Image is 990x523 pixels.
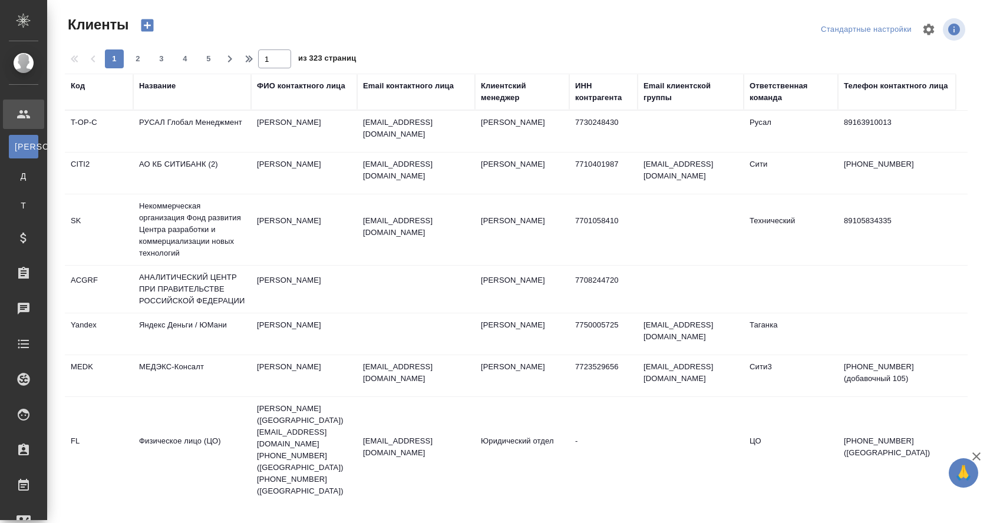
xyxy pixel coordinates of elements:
[475,111,569,152] td: [PERSON_NAME]
[844,435,950,459] p: [PHONE_NUMBER] ([GEOGRAPHIC_DATA])
[744,111,838,152] td: Русал
[844,361,950,385] p: [PHONE_NUMBER] (добавочный 105)
[744,355,838,396] td: Сити3
[251,355,357,396] td: [PERSON_NAME]
[65,355,133,396] td: MEDK
[844,80,948,92] div: Телефон контактного лица
[133,15,161,35] button: Создать
[363,117,469,140] p: [EMAIL_ADDRESS][DOMAIN_NAME]
[643,80,738,104] div: Email клиентской группы
[844,158,950,170] p: [PHONE_NUMBER]
[65,111,133,152] td: T-OP-C
[569,209,638,250] td: 7701058410
[363,215,469,239] p: [EMAIL_ADDRESS][DOMAIN_NAME]
[251,209,357,250] td: [PERSON_NAME]
[569,153,638,194] td: 7710401987
[251,153,357,194] td: [PERSON_NAME]
[363,435,469,459] p: [EMAIL_ADDRESS][DOMAIN_NAME]
[15,141,32,153] span: [PERSON_NAME]
[475,429,569,471] td: Юридический отдел
[575,80,632,104] div: ИНН контрагента
[65,153,133,194] td: CITI2
[133,313,251,355] td: Яндекс Деньги / ЮМани
[475,355,569,396] td: [PERSON_NAME]
[251,313,357,355] td: [PERSON_NAME]
[569,313,638,355] td: 7750005725
[65,15,128,34] span: Клиенты
[481,80,563,104] div: Клиентский менеджер
[251,397,357,503] td: [PERSON_NAME] ([GEOGRAPHIC_DATA]) [EMAIL_ADDRESS][DOMAIN_NAME] [PHONE_NUMBER] ([GEOGRAPHIC_DATA])...
[943,18,968,41] span: Посмотреть информацию
[199,53,218,65] span: 5
[65,313,133,355] td: Yandex
[133,355,251,396] td: МЕДЭКС-Консалт
[844,215,950,227] p: 89105834335
[638,153,744,194] td: [EMAIL_ADDRESS][DOMAIN_NAME]
[638,313,744,355] td: [EMAIL_ADDRESS][DOMAIN_NAME]
[176,53,194,65] span: 4
[818,21,915,39] div: split button
[298,51,356,68] span: из 323 страниц
[744,209,838,250] td: Технический
[475,209,569,250] td: [PERSON_NAME]
[915,15,943,44] span: Настроить таблицу
[9,135,38,158] a: [PERSON_NAME]
[152,49,171,68] button: 3
[176,49,194,68] button: 4
[133,266,251,313] td: АНАЛИТИЧЕСКИЙ ЦЕНТР ПРИ ПРАВИТЕЛЬСТВЕ РОССИЙСКОЙ ФЕДЕРАЦИИ
[133,153,251,194] td: АО КБ СИТИБАНК (2)
[638,355,744,396] td: [EMAIL_ADDRESS][DOMAIN_NAME]
[744,153,838,194] td: Сити
[65,429,133,471] td: FL
[744,313,838,355] td: Таганка
[9,164,38,188] a: Д
[133,429,251,471] td: Физическое лицо (ЦО)
[199,49,218,68] button: 5
[750,80,832,104] div: Ответственная команда
[71,80,85,92] div: Код
[133,111,251,152] td: РУСАЛ Глобал Менеджмент
[363,361,469,385] p: [EMAIL_ADDRESS][DOMAIN_NAME]
[15,170,32,182] span: Д
[128,49,147,68] button: 2
[128,53,147,65] span: 2
[65,269,133,310] td: ACGRF
[133,194,251,265] td: Некоммерческая организация Фонд развития Центра разработки и коммерциализации новых технологий
[475,153,569,194] td: [PERSON_NAME]
[744,429,838,471] td: ЦО
[251,269,357,310] td: [PERSON_NAME]
[475,313,569,355] td: [PERSON_NAME]
[152,53,171,65] span: 3
[569,429,638,471] td: -
[949,458,978,488] button: 🙏
[475,269,569,310] td: [PERSON_NAME]
[363,158,469,182] p: [EMAIL_ADDRESS][DOMAIN_NAME]
[15,200,32,211] span: Т
[569,111,638,152] td: 7730248430
[953,461,973,485] span: 🙏
[569,269,638,310] td: 7708244720
[257,80,345,92] div: ФИО контактного лица
[9,194,38,217] a: Т
[363,80,454,92] div: Email контактного лица
[251,111,357,152] td: [PERSON_NAME]
[844,117,950,128] p: 89163910013
[569,355,638,396] td: 7723529656
[65,209,133,250] td: SK
[139,80,176,92] div: Название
